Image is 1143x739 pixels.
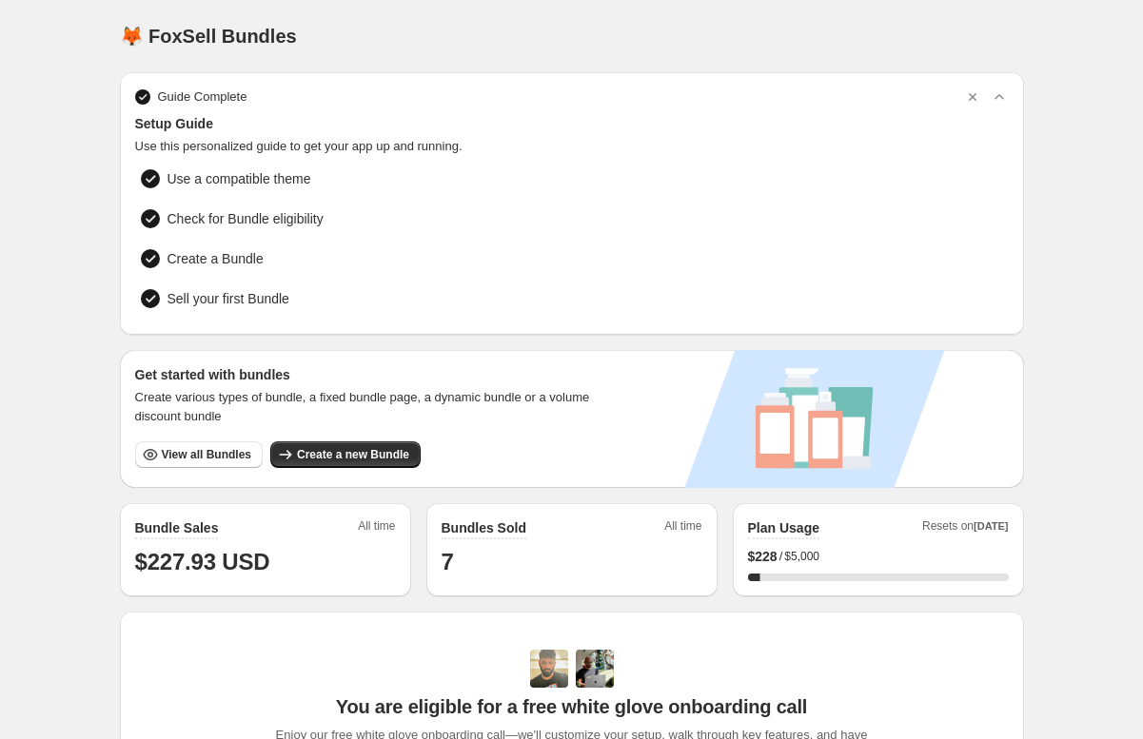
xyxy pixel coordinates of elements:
img: Prakhar [576,650,614,688]
span: [DATE] [974,520,1008,532]
span: Create a new Bundle [297,447,409,462]
h2: Bundle Sales [135,518,219,537]
h2: Plan Usage [748,518,819,537]
h2: Bundles Sold [442,518,526,537]
span: Guide Complete [158,88,247,107]
button: Create a new Bundle [270,441,421,468]
h1: $227.93 USD [135,547,396,577]
span: Use this personalized guide to get your app up and running. [135,137,1009,156]
span: $ 228 [748,547,778,566]
span: View all Bundles [162,447,251,462]
span: Resets on [922,518,1009,539]
img: Adi [530,650,568,688]
span: Sell your first Bundle [168,289,289,308]
span: All time [358,518,395,539]
span: All time [664,518,701,539]
span: Create various types of bundle, a fixed bundle page, a dynamic bundle or a volume discount bundle [135,388,608,426]
span: You are eligible for a free white glove onboarding call [336,695,807,718]
span: Create a Bundle [168,249,264,268]
h3: Get started with bundles [135,365,608,384]
button: View all Bundles [135,441,263,468]
h1: 🦊 FoxSell Bundles [120,25,297,48]
h1: 7 [442,547,702,577]
div: / [748,547,1009,566]
span: Setup Guide [135,114,1009,133]
span: $5,000 [784,549,819,564]
span: Check for Bundle eligibility [168,209,324,228]
span: Use a compatible theme [168,169,311,188]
